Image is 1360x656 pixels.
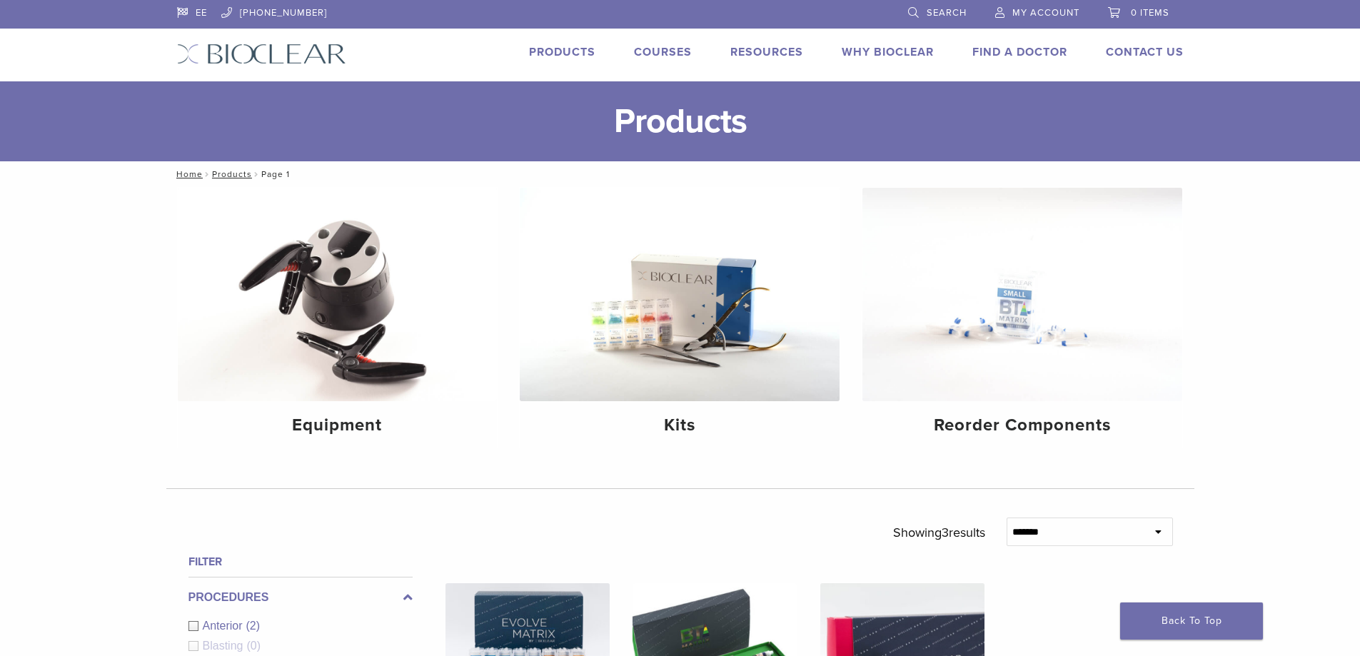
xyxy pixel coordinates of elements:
span: / [252,171,261,178]
a: Kits [520,188,840,448]
span: 3 [942,525,949,540]
a: Courses [634,45,692,59]
span: 0 items [1131,7,1169,19]
a: Products [212,169,252,179]
label: Procedures [188,589,413,606]
a: Resources [730,45,803,59]
img: Equipment [178,188,498,401]
a: Reorder Components [862,188,1182,448]
h4: Equipment [189,413,486,438]
a: Products [529,45,595,59]
a: Home [172,169,203,179]
span: Blasting [203,640,247,652]
img: Bioclear [177,44,346,64]
span: (2) [246,620,261,632]
a: Equipment [178,188,498,448]
a: Find A Doctor [972,45,1067,59]
h4: Kits [531,413,828,438]
span: Search [927,7,967,19]
img: Kits [520,188,840,401]
img: Reorder Components [862,188,1182,401]
span: / [203,171,212,178]
a: Contact Us [1106,45,1184,59]
nav: Page 1 [166,161,1194,187]
h4: Filter [188,553,413,570]
a: Why Bioclear [842,45,934,59]
span: My Account [1012,7,1079,19]
p: Showing results [893,518,985,547]
h4: Reorder Components [874,413,1171,438]
span: Anterior [203,620,246,632]
span: (0) [246,640,261,652]
a: Back To Top [1120,602,1263,640]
